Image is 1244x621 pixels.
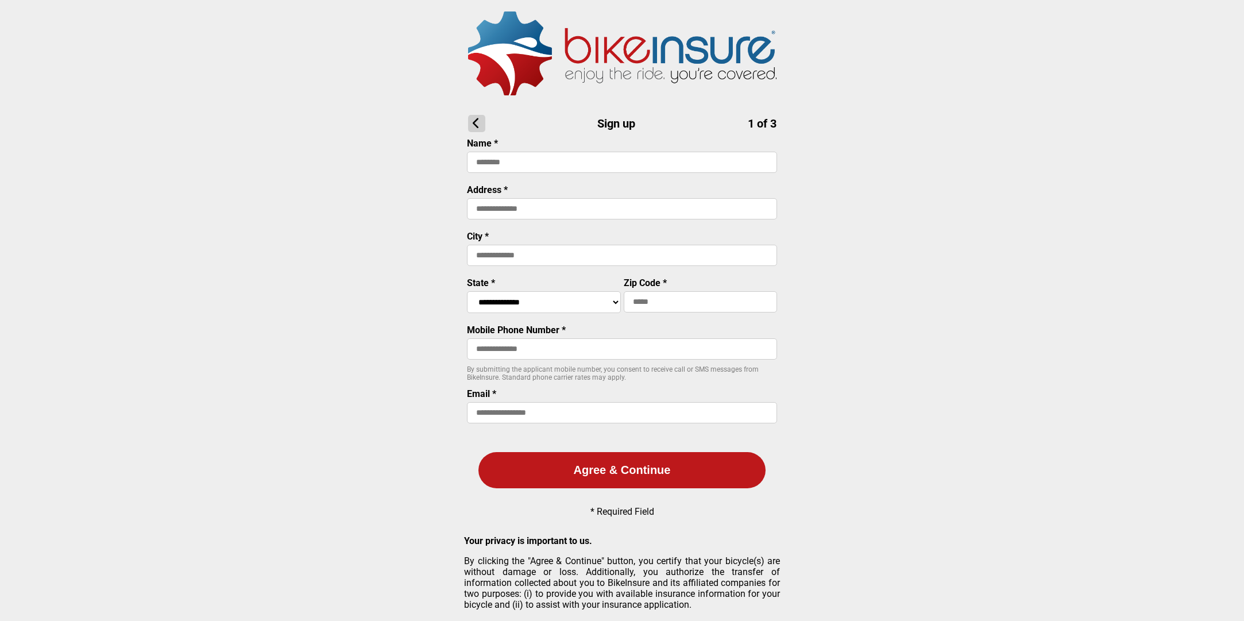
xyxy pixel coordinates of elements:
[468,115,776,132] h1: Sign up
[748,117,776,130] span: 1 of 3
[467,231,489,242] label: City *
[467,388,496,399] label: Email *
[467,184,508,195] label: Address *
[624,277,667,288] label: Zip Code *
[464,556,780,610] p: By clicking the "Agree & Continue" button, you certify that your bicycle(s) are without damage or...
[467,365,777,381] p: By submitting the applicant mobile number, you consent to receive call or SMS messages from BikeI...
[467,277,495,288] label: State *
[467,325,566,335] label: Mobile Phone Number *
[464,535,592,546] strong: Your privacy is important to us.
[478,452,766,488] button: Agree & Continue
[467,138,498,149] label: Name *
[590,506,654,517] p: * Required Field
